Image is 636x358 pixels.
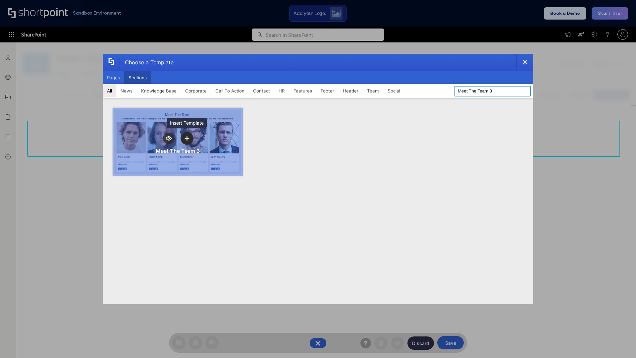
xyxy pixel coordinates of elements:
[103,71,124,84] button: Pages
[316,84,339,97] button: Footer
[103,54,533,304] div: template selector
[116,84,137,97] button: News
[103,84,116,97] button: All
[124,71,151,84] button: Sections
[289,84,316,97] button: Features
[137,84,181,97] button: Knowledge Base
[274,84,289,97] button: HR
[339,84,363,97] button: Header
[603,326,636,358] iframe: Chat Widget
[120,54,174,71] div: Choose a Template
[211,84,249,97] button: Call To Action
[383,84,404,97] button: Social
[156,148,200,154] div: Meet The Team 3
[249,84,274,97] button: Contact
[181,84,211,97] button: Corporate
[363,84,383,97] button: Team
[454,86,531,96] input: Search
